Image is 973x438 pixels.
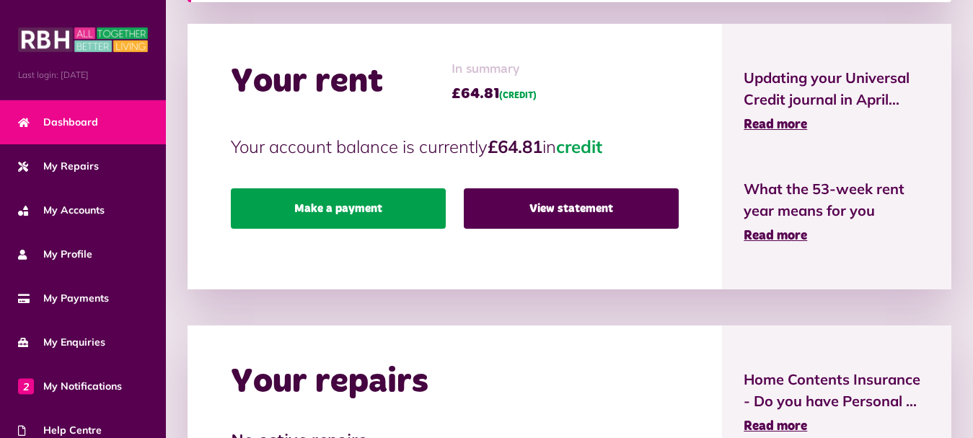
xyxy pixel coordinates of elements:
span: credit [556,136,602,157]
span: Updating your Universal Credit journal in April... [744,67,930,110]
span: My Enquiries [18,335,105,350]
span: £64.81 [452,83,537,105]
span: 2 [18,378,34,394]
img: MyRBH [18,25,148,54]
a: View statement [464,188,679,229]
span: My Notifications [18,379,122,394]
span: My Profile [18,247,92,262]
strong: £64.81 [488,136,542,157]
span: Help Centre [18,423,102,438]
span: Read more [744,420,807,433]
a: Make a payment [231,188,446,229]
span: In summary [452,60,537,79]
h2: Your rent [231,61,383,103]
span: Home Contents Insurance - Do you have Personal ... [744,369,930,412]
span: (CREDIT) [499,92,537,100]
span: My Accounts [18,203,105,218]
a: Home Contents Insurance - Do you have Personal ... Read more [744,369,930,437]
span: Read more [744,229,807,242]
h2: Your repairs [231,362,428,403]
a: Updating your Universal Credit journal in April... Read more [744,67,930,135]
a: What the 53-week rent year means for you Read more [744,178,930,246]
span: Read more [744,118,807,131]
span: My Repairs [18,159,99,174]
span: My Payments [18,291,109,306]
p: Your account balance is currently in [231,133,679,159]
span: What the 53-week rent year means for you [744,178,930,222]
span: Last login: [DATE] [18,69,148,82]
span: Dashboard [18,115,98,130]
